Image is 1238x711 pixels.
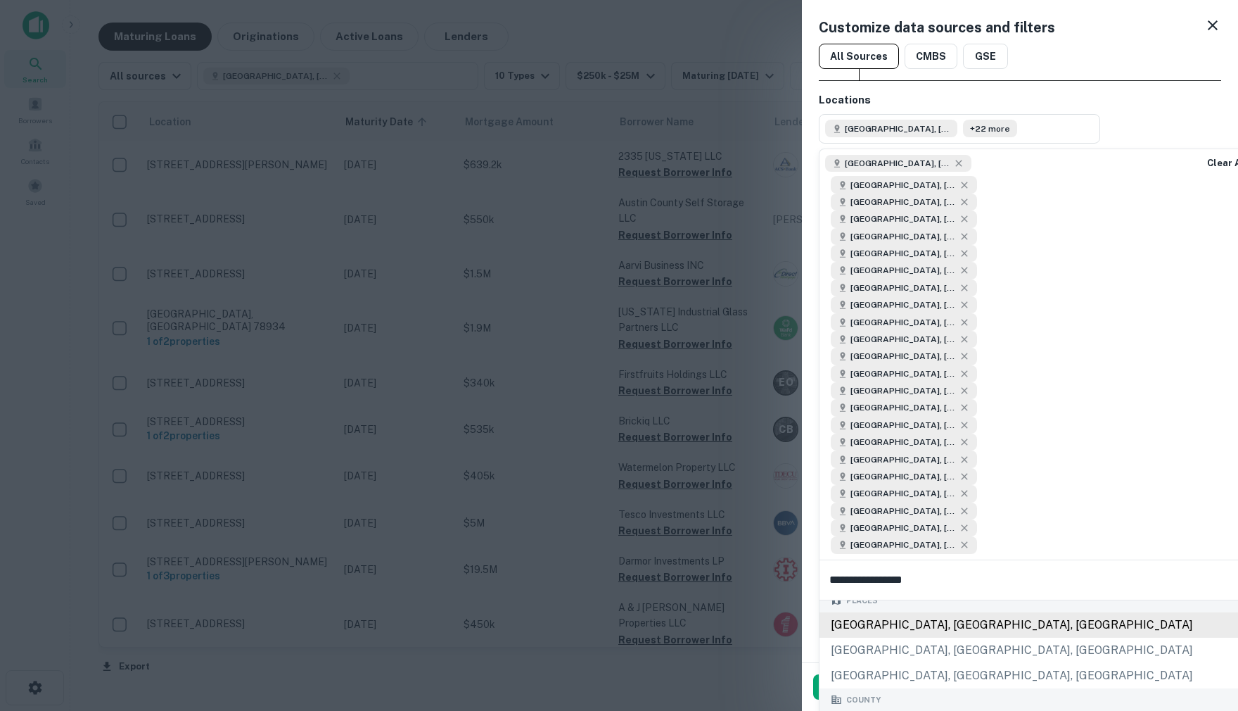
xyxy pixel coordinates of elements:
[850,196,956,208] span: [GEOGRAPHIC_DATA], [GEOGRAPHIC_DATA], [GEOGRAPHIC_DATA]
[850,539,956,551] span: [GEOGRAPHIC_DATA], [GEOGRAPHIC_DATA], [GEOGRAPHIC_DATA]
[850,487,956,500] span: [GEOGRAPHIC_DATA], [GEOGRAPHIC_DATA], [GEOGRAPHIC_DATA]
[850,453,956,466] span: [GEOGRAPHIC_DATA], [GEOGRAPHIC_DATA], [GEOGRAPHIC_DATA]
[850,247,956,260] span: [GEOGRAPHIC_DATA], [GEOGRAPHIC_DATA], [GEOGRAPHIC_DATA]
[850,179,956,191] span: [GEOGRAPHIC_DATA], [GEOGRAPHIC_DATA], [GEOGRAPHIC_DATA]
[905,44,957,69] button: CMBS
[850,282,956,294] span: [GEOGRAPHIC_DATA], [GEOGRAPHIC_DATA], [GEOGRAPHIC_DATA]
[819,44,899,69] button: All Sources
[850,470,956,483] span: [GEOGRAPHIC_DATA], [GEOGRAPHIC_DATA], [GEOGRAPHIC_DATA]
[850,264,956,277] span: [GEOGRAPHIC_DATA], [GEOGRAPHIC_DATA], [GEOGRAPHIC_DATA]
[846,694,881,706] span: County
[963,44,1008,69] button: GSE
[850,436,956,448] span: [GEOGRAPHIC_DATA], [GEOGRAPHIC_DATA], [GEOGRAPHIC_DATA]
[850,316,956,329] span: [GEOGRAPHIC_DATA], [GEOGRAPHIC_DATA], [GEOGRAPHIC_DATA]
[850,505,956,517] span: [GEOGRAPHIC_DATA], [GEOGRAPHIC_DATA], [GEOGRAPHIC_DATA]
[845,157,950,170] span: [GEOGRAPHIC_DATA], [GEOGRAPHIC_DATA], [GEOGRAPHIC_DATA]
[850,350,956,363] span: [GEOGRAPHIC_DATA], [GEOGRAPHIC_DATA], [GEOGRAPHIC_DATA]
[845,122,950,135] span: [GEOGRAPHIC_DATA], [GEOGRAPHIC_DATA], [GEOGRAPHIC_DATA]
[850,419,956,432] span: [GEOGRAPHIC_DATA], [GEOGRAPHIC_DATA], [GEOGRAPHIC_DATA]
[850,522,956,534] span: [GEOGRAPHIC_DATA], [GEOGRAPHIC_DATA], [GEOGRAPHIC_DATA]
[1168,598,1238,666] iframe: Chat Widget
[813,674,862,700] button: Done
[850,298,956,311] span: [GEOGRAPHIC_DATA], [GEOGRAPHIC_DATA], [GEOGRAPHIC_DATA]
[819,92,1221,108] h6: Locations
[850,230,956,243] span: [GEOGRAPHIC_DATA], [GEOGRAPHIC_DATA], [GEOGRAPHIC_DATA]
[819,114,1100,144] button: [GEOGRAPHIC_DATA], [GEOGRAPHIC_DATA], [GEOGRAPHIC_DATA]+22 more
[850,367,956,380] span: [GEOGRAPHIC_DATA], [GEOGRAPHIC_DATA], [GEOGRAPHIC_DATA]
[970,122,1010,135] span: +22 more
[850,384,956,397] span: [GEOGRAPHIC_DATA], [GEOGRAPHIC_DATA], [GEOGRAPHIC_DATA]
[819,17,1055,38] h5: Customize data sources and filters
[850,213,956,225] span: [GEOGRAPHIC_DATA], [GEOGRAPHIC_DATA], [GEOGRAPHIC_DATA]
[850,333,956,346] span: [GEOGRAPHIC_DATA], [GEOGRAPHIC_DATA], [GEOGRAPHIC_DATA]
[850,401,956,414] span: [GEOGRAPHIC_DATA], [GEOGRAPHIC_DATA], [GEOGRAPHIC_DATA]
[846,595,878,607] span: Places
